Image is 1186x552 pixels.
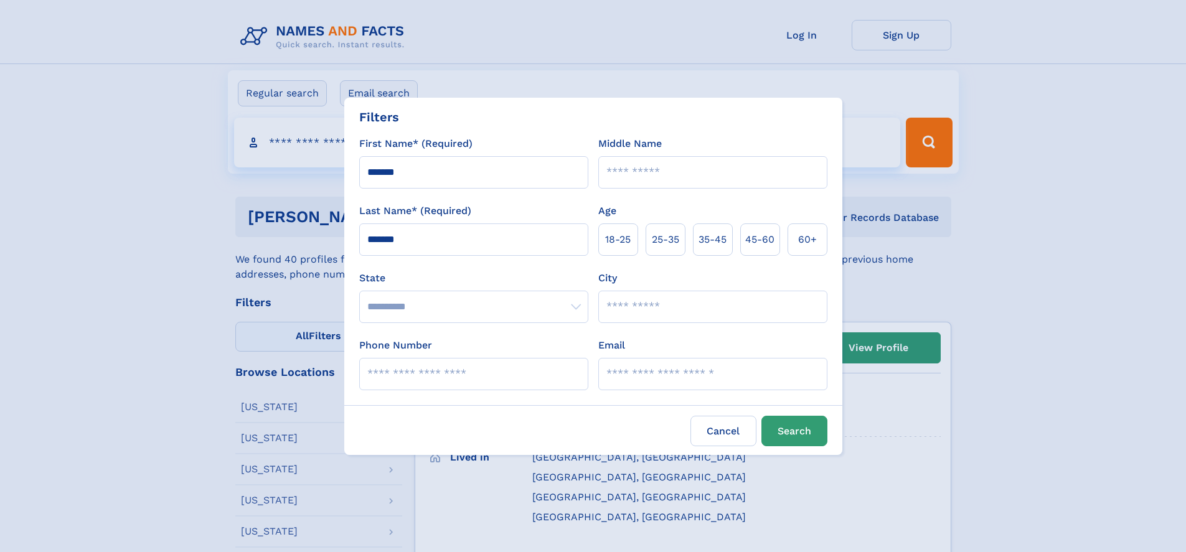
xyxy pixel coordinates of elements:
button: Search [761,416,827,446]
label: Last Name* (Required) [359,203,471,218]
label: Middle Name [598,136,662,151]
span: 35‑45 [699,232,727,247]
label: Cancel [690,416,756,446]
span: 45‑60 [745,232,774,247]
label: Phone Number [359,338,432,353]
label: State [359,271,588,286]
label: Age [598,203,616,218]
label: First Name* (Required) [359,136,473,151]
span: 18‑25 [605,232,631,247]
label: Email [598,338,625,353]
label: City [598,271,617,286]
span: 60+ [798,232,817,247]
span: 25‑35 [652,232,679,247]
div: Filters [359,108,399,126]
